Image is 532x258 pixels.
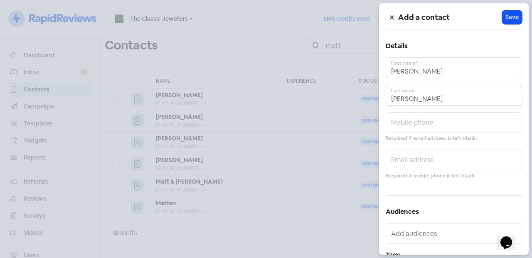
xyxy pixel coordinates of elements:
input: Last name [386,85,522,106]
input: Email address [386,150,522,170]
input: Add audiences [391,227,518,240]
h5: Add a contact [398,11,502,24]
span: Save [505,13,519,22]
iframe: chat widget [497,225,524,250]
small: Required if mobile phone is left blank. [386,172,476,180]
input: Mobile phone [386,112,522,133]
input: First name [386,57,522,78]
h5: Details [386,40,522,52]
button: Save [502,10,522,24]
small: Required if email address is left blank. [386,135,477,143]
h5: Audiences [386,206,522,218]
